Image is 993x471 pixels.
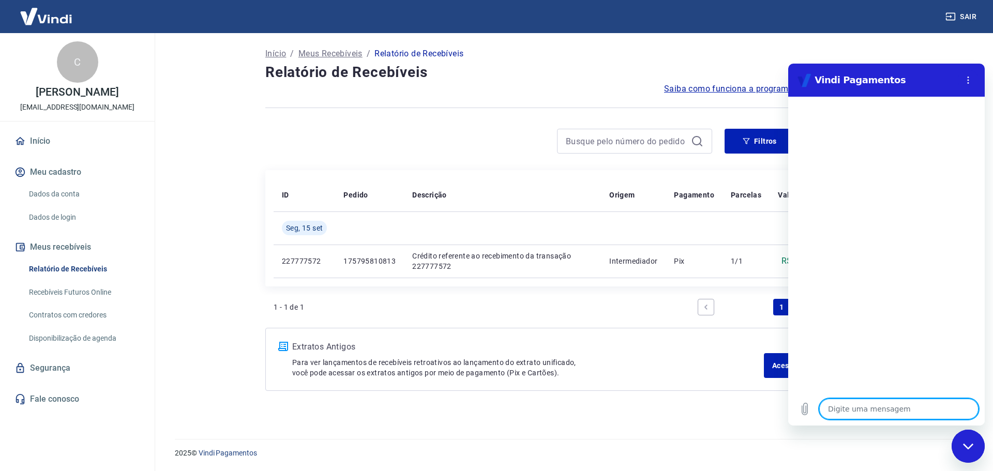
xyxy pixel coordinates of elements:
[952,430,985,463] iframe: Botão para abrir a janela de mensagens, conversa em andamento
[25,328,142,349] a: Disponibilização de agenda
[609,256,657,266] p: Intermediador
[25,207,142,228] a: Dados de login
[412,190,447,200] p: Descrição
[367,48,370,60] p: /
[12,161,142,184] button: Meu cadastro
[773,299,790,315] a: Page 1 is your current page
[278,342,288,351] img: ícone
[265,62,878,83] h4: Relatório de Recebíveis
[25,282,142,303] a: Recebíveis Futuros Online
[12,1,80,32] img: Vindi
[25,259,142,280] a: Relatório de Recebíveis
[764,353,865,378] a: Acesse Extratos Antigos
[725,129,795,154] button: Filtros
[731,256,761,266] p: 1/1
[778,190,811,200] p: Valor Líq.
[674,256,714,266] p: Pix
[57,41,98,83] div: C
[274,302,304,312] p: 1 - 1 de 1
[664,83,878,95] a: Saiba como funciona a programação dos recebimentos
[25,305,142,326] a: Contratos com credores
[290,48,294,60] p: /
[265,48,286,60] a: Início
[412,251,593,271] p: Crédito referente ao recebimento da transação 227777572
[20,102,134,113] p: [EMAIL_ADDRESS][DOMAIN_NAME]
[12,130,142,153] a: Início
[343,256,396,266] p: 175795810813
[12,388,142,411] a: Fale conosco
[731,190,761,200] p: Parcelas
[343,190,368,200] p: Pedido
[292,357,764,378] p: Para ver lançamentos de recebíveis retroativos ao lançamento do extrato unificado, você pode aces...
[25,184,142,205] a: Dados da conta
[374,48,463,60] p: Relatório de Recebíveis
[788,64,985,426] iframe: Janela de mensagens
[199,449,257,457] a: Vindi Pagamentos
[282,256,327,266] p: 227777572
[698,299,714,315] a: Previous page
[175,448,968,459] p: 2025 ©
[609,190,635,200] p: Origem
[674,190,714,200] p: Pagamento
[298,48,363,60] a: Meus Recebíveis
[12,236,142,259] button: Meus recebíveis
[282,190,289,200] p: ID
[943,7,981,26] button: Sair
[292,341,764,353] p: Extratos Antigos
[286,223,323,233] span: Seg, 15 set
[694,295,869,320] ul: Pagination
[12,357,142,379] a: Segurança
[781,255,820,267] p: R$ 288,94
[566,133,687,149] input: Busque pelo número do pedido
[36,87,118,98] p: [PERSON_NAME]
